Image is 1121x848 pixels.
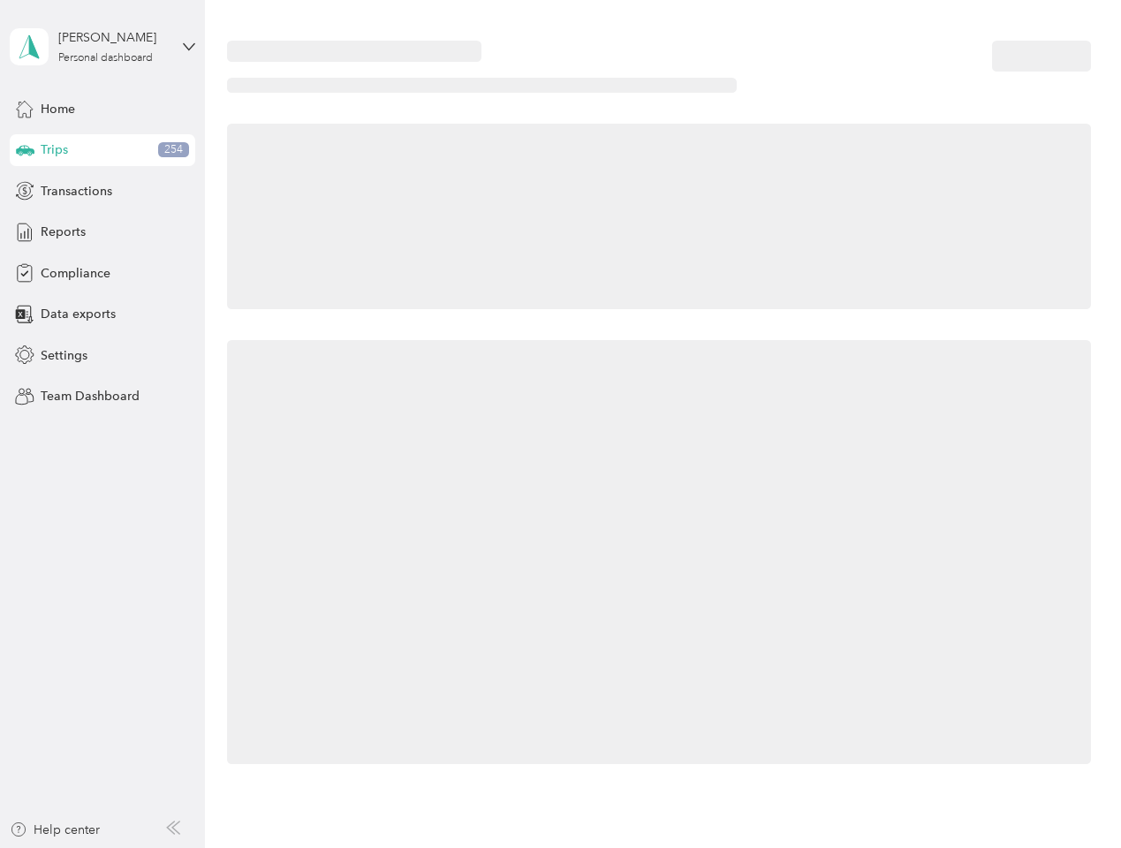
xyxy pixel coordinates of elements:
[158,142,189,158] span: 254
[41,140,68,159] span: Trips
[41,223,86,241] span: Reports
[10,821,100,839] button: Help center
[58,53,153,64] div: Personal dashboard
[41,305,116,323] span: Data exports
[41,346,87,365] span: Settings
[58,28,169,47] div: [PERSON_NAME]
[41,264,110,283] span: Compliance
[41,182,112,201] span: Transactions
[1022,749,1121,848] iframe: Everlance-gr Chat Button Frame
[41,387,140,405] span: Team Dashboard
[41,100,75,118] span: Home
